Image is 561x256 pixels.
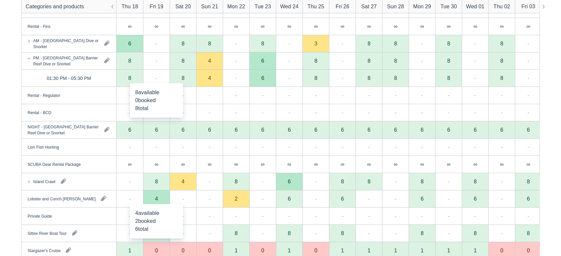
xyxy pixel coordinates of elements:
[488,18,515,35] div: ∞
[421,196,424,201] div: 6
[288,91,290,99] div: -
[473,161,477,167] div: ∞
[262,91,264,99] div: -
[143,190,170,208] div: 4
[488,121,515,139] div: 6
[170,121,196,139] div: 6
[276,121,302,139] div: 6
[382,70,409,87] div: 8
[474,196,477,201] div: 6
[356,70,382,87] div: 8
[421,108,423,116] div: -
[394,127,397,132] div: 6
[261,161,265,167] div: ∞
[182,143,184,151] div: -
[420,24,424,29] div: ∞
[447,75,450,81] div: 8
[227,3,245,11] div: Mon 22
[33,178,55,184] div: Island Crawl
[413,3,431,11] div: Mon 29
[435,18,462,35] div: ∞
[341,230,344,236] div: 8
[288,143,290,151] div: -
[182,41,185,46] div: 8
[435,70,462,87] div: 8
[527,91,529,99] div: -
[367,24,371,29] div: ∞
[28,124,99,136] div: NIGHT - [GEOGRAPHIC_DATA] Barrier Reef Dive or Snorkel
[262,108,264,116] div: -
[223,225,249,242] div: 8
[395,177,396,185] div: -
[209,108,210,116] div: -
[196,70,223,87] div: 4
[209,91,210,99] div: -
[314,248,317,253] div: 0
[235,57,237,65] div: -
[501,143,503,151] div: -
[462,190,488,208] div: 6
[156,143,157,151] div: -
[255,3,271,11] div: Tue 23
[128,41,131,46] div: 6
[488,70,515,87] div: 8
[515,18,541,35] div: ∞
[382,121,409,139] div: 6
[382,156,409,173] div: ∞
[182,248,185,253] div: 0
[280,3,298,11] div: Wed 24
[342,57,343,65] div: -
[314,41,317,46] div: 3
[394,41,397,46] div: 8
[409,121,435,139] div: 6
[356,121,382,139] div: 6
[474,108,476,116] div: -
[155,127,158,132] div: 6
[128,248,131,253] div: 1
[307,3,324,11] div: Thu 25
[441,3,457,11] div: Tue 30
[208,75,211,81] div: 4
[288,127,291,132] div: 6
[261,41,264,46] div: 8
[527,108,529,116] div: -
[500,24,504,29] div: ∞
[329,18,356,35] div: ∞
[500,41,503,46] div: 8
[342,74,343,82] div: -
[223,156,249,173] div: ∞
[129,91,130,99] div: -
[341,248,344,253] div: 1
[367,248,370,253] div: 1
[276,190,302,208] div: 6
[474,127,477,132] div: 6
[33,55,99,67] div: PM - [GEOGRAPHIC_DATA] Barrier Reef Dive or Snorkel
[493,3,510,11] div: Thu 02
[515,156,541,173] div: ∞
[394,248,397,253] div: 1
[209,143,210,151] div: -
[488,156,515,173] div: ∞
[155,196,158,201] div: 4
[47,74,91,82] div: 01:30 PM - 05:30 PM
[314,58,317,63] div: 8
[314,75,317,81] div: 8
[501,177,503,185] div: -
[395,91,396,99] div: -
[235,108,237,116] div: -
[387,3,404,11] div: Sun 28
[395,143,396,151] div: -
[288,57,290,65] div: -
[235,74,237,82] div: -
[500,248,503,253] div: 0
[500,58,503,63] div: 8
[155,179,158,184] div: 8
[135,104,178,112] div: total
[261,24,265,29] div: ∞
[155,24,158,29] div: ∞
[474,248,477,253] div: 1
[288,196,291,201] div: 6
[462,18,488,35] div: ∞
[474,39,476,47] div: -
[367,127,370,132] div: 6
